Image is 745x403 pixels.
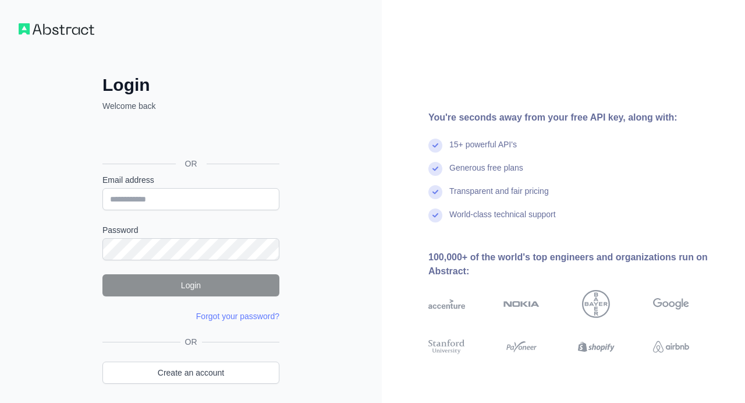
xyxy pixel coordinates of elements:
img: payoneer [503,338,540,356]
img: airbnb [653,338,690,356]
span: OR [180,336,202,348]
label: Password [102,224,279,236]
div: 100,000+ of the world's top engineers and organizations run on Abstract: [428,250,726,278]
img: check mark [428,162,442,176]
h2: Login [102,75,279,96]
img: stanford university [428,338,465,356]
div: You're seconds away from your free API key, along with: [428,111,726,125]
a: Forgot your password? [196,312,279,321]
div: Generous free plans [449,162,523,185]
div: 15+ powerful API's [449,139,517,162]
iframe: Sign in with Google Button [97,125,283,150]
div: Transparent and fair pricing [449,185,549,208]
img: google [653,290,690,318]
img: bayer [582,290,610,318]
span: OR [176,158,207,169]
img: Workflow [19,23,94,35]
a: Create an account [102,362,279,384]
p: Welcome back [102,100,279,112]
div: World-class technical support [449,208,556,232]
img: shopify [578,338,615,356]
img: check mark [428,139,442,153]
img: check mark [428,185,442,199]
img: accenture [428,290,465,318]
button: Login [102,274,279,296]
label: Email address [102,174,279,186]
img: check mark [428,208,442,222]
div: Sign in with Google. Opens in new tab [102,125,277,150]
img: nokia [503,290,540,318]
